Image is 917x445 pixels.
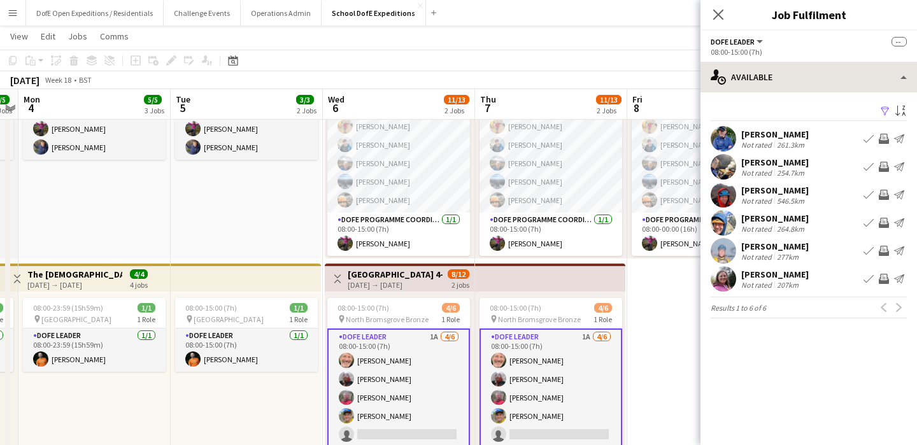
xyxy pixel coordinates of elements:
[348,280,443,290] div: [DATE] → [DATE]
[480,213,622,256] app-card-role: DofE Programme Coordinator1/108:00-15:00 (7h)[PERSON_NAME]
[478,101,496,115] span: 7
[711,37,755,46] span: DofE Leader
[33,303,103,313] span: 08:00-23:59 (15h59m)
[185,303,237,313] span: 08:00-15:00 (7h)
[130,279,148,290] div: 4 jobs
[632,94,643,105] span: Fri
[26,1,164,25] button: DofE Open Expeditions / Residentials
[444,106,469,115] div: 2 Jobs
[632,77,774,213] app-card-role: DofE Leader6/608:00-00:00 (16h)[PERSON_NAME][PERSON_NAME][PERSON_NAME][PERSON_NAME][PERSON_NAME][...
[490,303,541,313] span: 08:00-15:00 (7h)
[41,31,55,42] span: Edit
[774,168,807,178] div: 254.7km
[711,37,765,46] button: DofE Leader
[338,303,389,313] span: 08:00-15:00 (7h)
[326,101,345,115] span: 6
[741,280,774,290] div: Not rated
[711,303,766,313] span: Results 1 to 6 of 6
[774,280,801,290] div: 207km
[741,140,774,150] div: Not rated
[175,298,318,372] app-job-card: 08:00-15:00 (7h)1/1 [GEOGRAPHIC_DATA]1 RoleDofE Leader1/108:00-15:00 (7h)[PERSON_NAME]
[22,101,40,115] span: 4
[95,28,134,45] a: Comms
[441,314,460,324] span: 1 Role
[297,106,316,115] div: 2 Jobs
[194,314,264,324] span: [GEOGRAPHIC_DATA]
[327,77,470,213] app-card-role: DofE Leader6/608:00-15:00 (7h)[PERSON_NAME][PERSON_NAME][PERSON_NAME][PERSON_NAME][PERSON_NAME][P...
[27,280,122,290] div: [DATE] → [DATE]
[741,185,809,196] div: [PERSON_NAME]
[741,224,774,234] div: Not rated
[290,303,308,313] span: 1/1
[241,1,322,25] button: Operations Admin
[144,95,162,104] span: 5/5
[348,269,443,280] h3: [GEOGRAPHIC_DATA] 4-day Bronze
[68,31,87,42] span: Jobs
[138,303,155,313] span: 1/1
[327,67,470,256] app-job-card: 08:00-15:00 (7h)7/7 North Bromsgrove Bronze2 RolesDofE Leader6/608:00-15:00 (7h)[PERSON_NAME][PER...
[327,213,470,256] app-card-role: DofE Programme Coordinator1/108:00-15:00 (7h)[PERSON_NAME]
[5,28,33,45] a: View
[741,213,809,224] div: [PERSON_NAME]
[442,303,460,313] span: 4/6
[175,98,318,160] app-card-role: DofE Leader2/208:00-15:00 (7h)[PERSON_NAME][PERSON_NAME]
[100,31,129,42] span: Comms
[774,140,807,150] div: 261.3km
[480,77,622,213] app-card-role: DofE Leader6/608:00-15:00 (7h)[PERSON_NAME][PERSON_NAME][PERSON_NAME][PERSON_NAME][PERSON_NAME][P...
[774,224,807,234] div: 264.8km
[711,47,907,57] div: 08:00-15:00 (7h)
[700,62,917,92] div: Available
[328,94,345,105] span: Wed
[145,106,164,115] div: 3 Jobs
[23,98,166,160] app-card-role: DofE Leader2/208:00-23:59 (15h59m)[PERSON_NAME][PERSON_NAME]
[741,157,809,168] div: [PERSON_NAME]
[596,95,622,104] span: 11/13
[594,314,612,324] span: 1 Role
[774,196,807,206] div: 546.5km
[322,1,426,25] button: School DofE Expeditions
[444,95,469,104] span: 11/13
[346,314,429,324] span: North Bromsgrove Bronze
[741,252,774,262] div: Not rated
[174,101,190,115] span: 5
[632,67,774,256] app-job-card: 08:00-00:00 (16h) (Sat)7/7 North Bromsgrove Bronze2 RolesDofE Leader6/608:00-00:00 (16h)[PERSON_N...
[480,67,622,256] app-job-card: 08:00-15:00 (7h)7/7 North Bromsgrove Bronze2 RolesDofE Leader6/608:00-15:00 (7h)[PERSON_NAME][PER...
[289,314,308,324] span: 1 Role
[741,168,774,178] div: Not rated
[41,314,111,324] span: [GEOGRAPHIC_DATA]
[296,95,314,104] span: 3/3
[632,213,774,256] app-card-role: DofE Programme Coordinator1/108:00-00:00 (16h)[PERSON_NAME]
[774,252,801,262] div: 277km
[630,101,643,115] span: 8
[597,106,621,115] div: 2 Jobs
[10,31,28,42] span: View
[448,269,469,279] span: 8/12
[130,269,148,279] span: 4/4
[23,298,166,372] app-job-card: 08:00-23:59 (15h59m)1/1 [GEOGRAPHIC_DATA]1 RoleDofE Leader1/108:00-23:59 (15h59m)[PERSON_NAME]
[63,28,92,45] a: Jobs
[741,269,809,280] div: [PERSON_NAME]
[23,328,166,372] app-card-role: DofE Leader1/108:00-23:59 (15h59m)[PERSON_NAME]
[36,28,60,45] a: Edit
[741,241,809,252] div: [PERSON_NAME]
[42,75,74,85] span: Week 18
[137,314,155,324] span: 1 Role
[451,279,469,290] div: 2 jobs
[176,94,190,105] span: Tue
[594,303,612,313] span: 4/6
[175,328,318,372] app-card-role: DofE Leader1/108:00-15:00 (7h)[PERSON_NAME]
[498,314,581,324] span: North Bromsgrove Bronze
[27,269,122,280] h3: The [DEMOGRAPHIC_DATA] College [GEOGRAPHIC_DATA] - DofE Gold Practice Expedition
[741,129,809,140] div: [PERSON_NAME]
[700,6,917,23] h3: Job Fulfilment
[10,74,39,87] div: [DATE]
[79,75,92,85] div: BST
[892,37,907,46] span: --
[480,94,496,105] span: Thu
[741,196,774,206] div: Not rated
